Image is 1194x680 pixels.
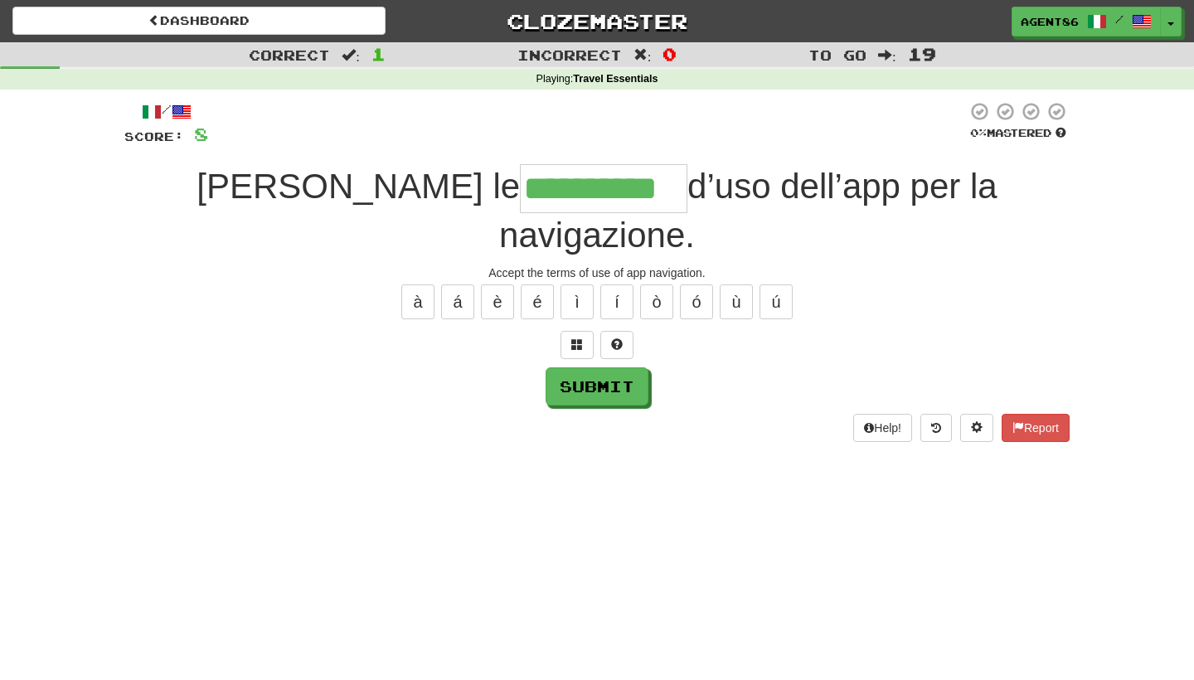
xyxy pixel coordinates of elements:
[371,44,386,64] span: 1
[600,284,633,319] button: í
[720,284,753,319] button: ù
[561,331,594,359] button: Switch sentence to multiple choice alt+p
[12,7,386,35] a: Dashboard
[342,48,360,62] span: :
[124,129,184,143] span: Score:
[760,284,793,319] button: ú
[517,46,622,63] span: Incorrect
[663,44,677,64] span: 0
[197,167,520,206] span: [PERSON_NAME] le
[194,124,208,144] span: 8
[401,284,434,319] button: à
[680,284,713,319] button: ó
[600,331,633,359] button: Single letter hint - you only get 1 per sentence and score half the points! alt+h
[441,284,474,319] button: á
[573,73,658,85] strong: Travel Essentials
[1021,14,1079,29] span: Agent86
[124,101,208,122] div: /
[878,48,896,62] span: :
[481,284,514,319] button: è
[1012,7,1161,36] a: Agent86 /
[970,126,987,139] span: 0 %
[908,44,936,64] span: 19
[249,46,330,63] span: Correct
[499,167,997,255] span: d’uso dell’app per la navigazione.
[1002,414,1070,442] button: Report
[920,414,952,442] button: Round history (alt+y)
[124,265,1070,281] div: Accept the terms of use of app navigation.
[853,414,912,442] button: Help!
[1115,13,1124,25] span: /
[521,284,554,319] button: é
[640,284,673,319] button: ò
[967,126,1070,141] div: Mastered
[633,48,652,62] span: :
[546,367,648,406] button: Submit
[808,46,866,63] span: To go
[561,284,594,319] button: ì
[410,7,784,36] a: Clozemaster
